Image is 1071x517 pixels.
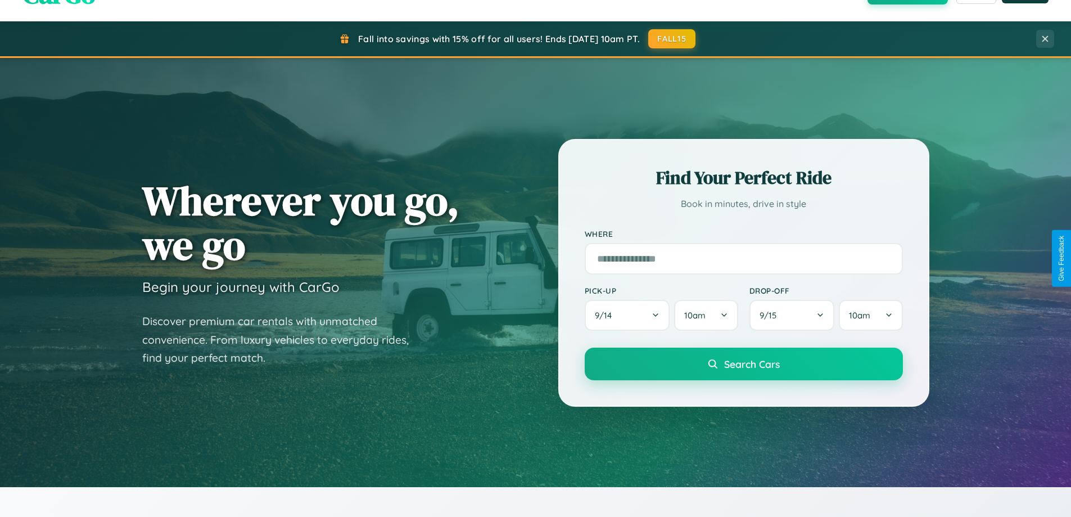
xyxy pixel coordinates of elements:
label: Where [585,229,903,239]
button: 10am [839,300,902,331]
h2: Find Your Perfect Ride [585,165,903,190]
button: Search Cars [585,348,903,380]
label: Drop-off [749,286,903,295]
p: Discover premium car rentals with unmatched convenience. From luxury vehicles to everyday rides, ... [142,312,423,367]
button: FALL15 [648,29,695,48]
h1: Wherever you go, we go [142,178,459,267]
span: Search Cars [724,358,780,370]
span: 10am [684,310,706,321]
div: Give Feedback [1058,236,1065,281]
span: 9 / 14 [595,310,617,321]
span: 9 / 15 [760,310,782,321]
button: 10am [674,300,738,331]
span: Fall into savings with 15% off for all users! Ends [DATE] 10am PT. [358,33,640,44]
p: Book in minutes, drive in style [585,196,903,212]
h3: Begin your journey with CarGo [142,278,340,295]
button: 9/15 [749,300,835,331]
span: 10am [849,310,870,321]
button: 9/14 [585,300,670,331]
label: Pick-up [585,286,738,295]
